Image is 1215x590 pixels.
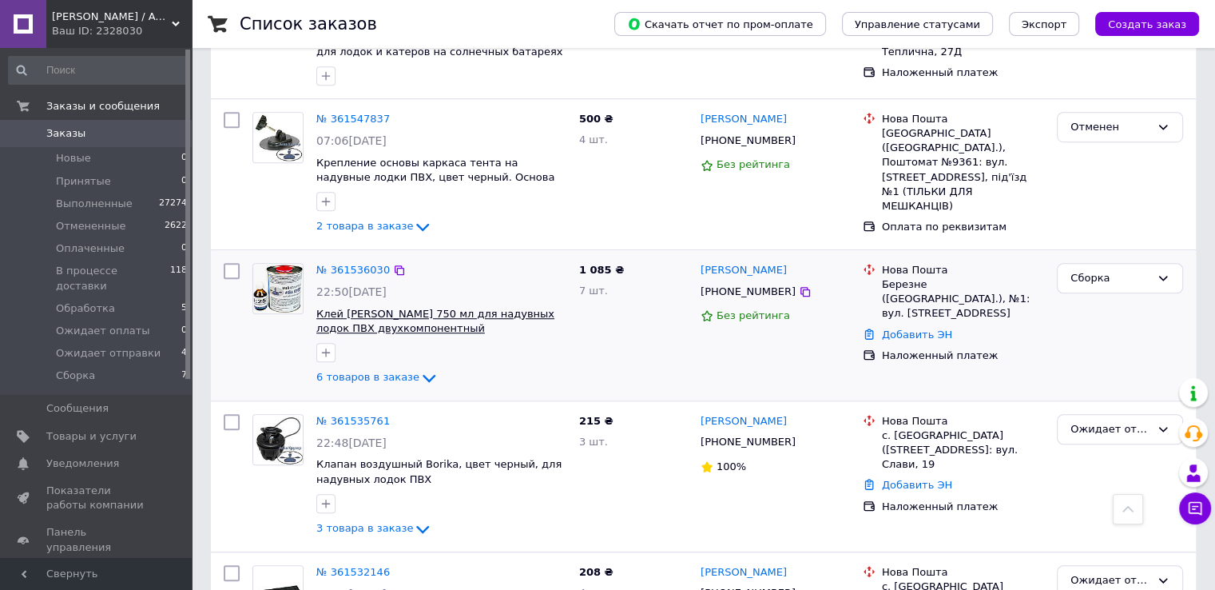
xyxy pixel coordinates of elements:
div: с. [GEOGRAPHIC_DATA] ([STREET_ADDRESS]: вул. Слави, 19 [882,429,1044,472]
span: Ожидает оплаты [56,324,150,338]
span: 7 [181,369,187,383]
span: 2 товара в заказе [316,220,413,232]
a: Клапан воздушный Borika, цвет черный, для надувных лодок ПВХ [316,458,562,485]
span: Уведомления [46,456,119,471]
div: Нова Пошта [882,263,1044,277]
div: [GEOGRAPHIC_DATA] ([GEOGRAPHIC_DATA].), Поштомат №9361: вул. [STREET_ADDRESS], під'їзд №1 (ТІЛЬКИ... [882,126,1044,213]
span: Выполненные [56,197,133,211]
span: Экспорт [1022,18,1066,30]
span: [PHONE_NUMBER] [701,285,796,297]
span: 27274 [159,197,187,211]
div: Наложенный платеж [882,66,1044,80]
a: Фото товару [252,263,304,314]
span: Показатели работы компании [46,484,148,512]
button: Управление статусами [842,12,993,36]
span: 0 [181,174,187,189]
a: 6 товаров в заказе [316,371,439,383]
div: Ваш ID: 2328030 [52,24,192,38]
a: № 361535761 [316,415,390,427]
span: Обработка [56,301,115,316]
span: 2622 [165,219,187,233]
span: Отмененные [56,219,125,233]
span: Новые [56,151,91,165]
img: Фото товару [253,264,303,313]
span: 500 ₴ [579,113,613,125]
div: Наложенный платеж [882,500,1044,514]
span: Управление статусами [855,18,980,30]
div: Наложенный платеж [882,349,1044,363]
a: Крепление основы каркаса тента на надувные лодки ПВХ, цвет черный. Основа крепления каркаса тента... [316,157,554,198]
div: Нова Пошта [882,112,1044,126]
a: [PERSON_NAME] [701,565,787,580]
span: 3 товара в заказе [316,522,413,534]
span: 22:50[DATE] [316,285,387,298]
a: Фото товару [252,112,304,163]
span: Товары и услуги [46,429,137,444]
span: 208 ₴ [579,566,613,578]
span: [PHONE_NUMBER] [701,134,796,146]
div: Нова Пошта [882,565,1044,580]
span: Заказы и сообщения [46,99,160,114]
span: 4 [181,346,187,361]
span: Заказы [46,126,85,141]
span: Создать заказ [1108,18,1186,30]
span: 215 ₴ [579,415,613,427]
span: В процессе доставки [56,264,170,293]
span: 0 [181,324,187,338]
button: Чат с покупателем [1179,492,1211,524]
a: [PERSON_NAME] [701,414,787,429]
span: 5 [181,301,187,316]
a: № 361536030 [316,264,390,276]
a: Добавить ЭН [882,479,952,491]
div: Оплата по реквизитам [882,220,1044,234]
span: [PHONE_NUMBER] [701,436,796,448]
span: 4 шт. [579,134,608,146]
button: Создать заказ [1095,12,1199,36]
img: Фото товару [253,113,303,162]
span: Сборка [56,369,95,383]
span: Оплаченные [56,241,125,256]
div: Ожидает отправки [1070,572,1150,589]
a: Создать заказ [1079,18,1199,30]
span: 0 [181,151,187,165]
span: 100% [717,460,746,472]
span: Панель управления [46,525,148,554]
span: 7 шт. [579,285,608,297]
span: 1 085 ₴ [579,264,624,276]
span: Без рейтинга [717,158,790,170]
a: Фото товару [252,414,304,465]
span: 118 [170,264,187,293]
button: Экспорт [1009,12,1079,36]
button: Скачать отчет по пром-оплате [614,12,826,36]
h1: Список заказов [240,14,377,34]
span: Принятые [56,174,111,189]
span: 07:06[DATE] [316,134,387,147]
span: Сообщения [46,401,109,416]
span: 0 [181,241,187,256]
span: Без рейтинга [717,309,790,321]
span: Скачать отчет по пром-оплате [627,17,813,31]
div: Сборка [1070,270,1150,287]
input: Поиск [8,56,189,85]
span: 6 товаров в заказе [316,371,419,383]
div: Отменен [1070,119,1150,136]
a: [PERSON_NAME] [701,112,787,127]
div: Нова Пошта [882,414,1044,429]
a: 2 товара в заказе [316,220,432,232]
span: 3 шт. [579,436,608,448]
a: Клей [PERSON_NAME] 750 мл для надувных лодок ПВХ двухкомпонентный полиуретановый с отвердителем [316,308,554,349]
a: Добавить ЭН [882,329,952,341]
a: 3 товара в заказе [316,522,432,534]
a: № 361547837 [316,113,390,125]
a: [PERSON_NAME] [701,263,787,278]
span: Аква Крузер / Aqua Cruiser [52,10,172,24]
span: 22:48[DATE] [316,437,387,449]
span: Ожидает отправки [56,346,161,361]
div: Ожидает отправки [1070,421,1150,438]
img: Фото товару [253,415,303,464]
a: № 361532146 [316,566,390,578]
div: Березне ([GEOGRAPHIC_DATA].), №1: вул. [STREET_ADDRESS] [882,277,1044,321]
